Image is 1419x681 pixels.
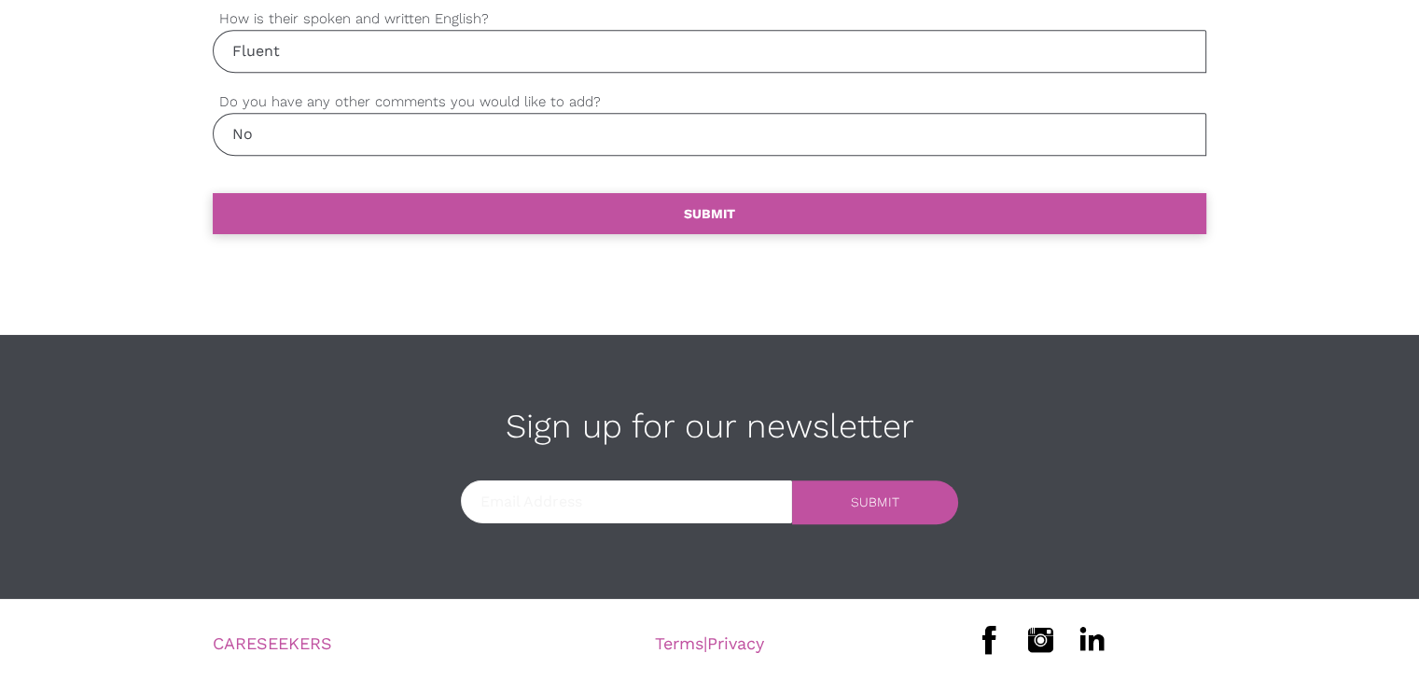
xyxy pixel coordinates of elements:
[792,480,957,524] a: SUBMIT
[213,91,1206,113] label: Do you have any other comments you would like to add?
[506,407,914,446] span: Sign up for our newsletter
[851,495,899,508] div: SUBMIT
[213,633,332,653] a: CARESEEKERS
[1069,618,1114,662] img: linkedin.png
[213,193,1206,234] a: SUBMIT
[967,618,1011,662] img: facebook.png
[461,480,792,523] input: Email Address
[1018,618,1063,662] img: instagram.png
[655,633,764,653] span: |
[655,633,703,653] a: Terms
[684,206,735,221] b: SUBMIT
[213,8,1206,30] label: How is their spoken and written English?
[707,633,764,653] a: Privacy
